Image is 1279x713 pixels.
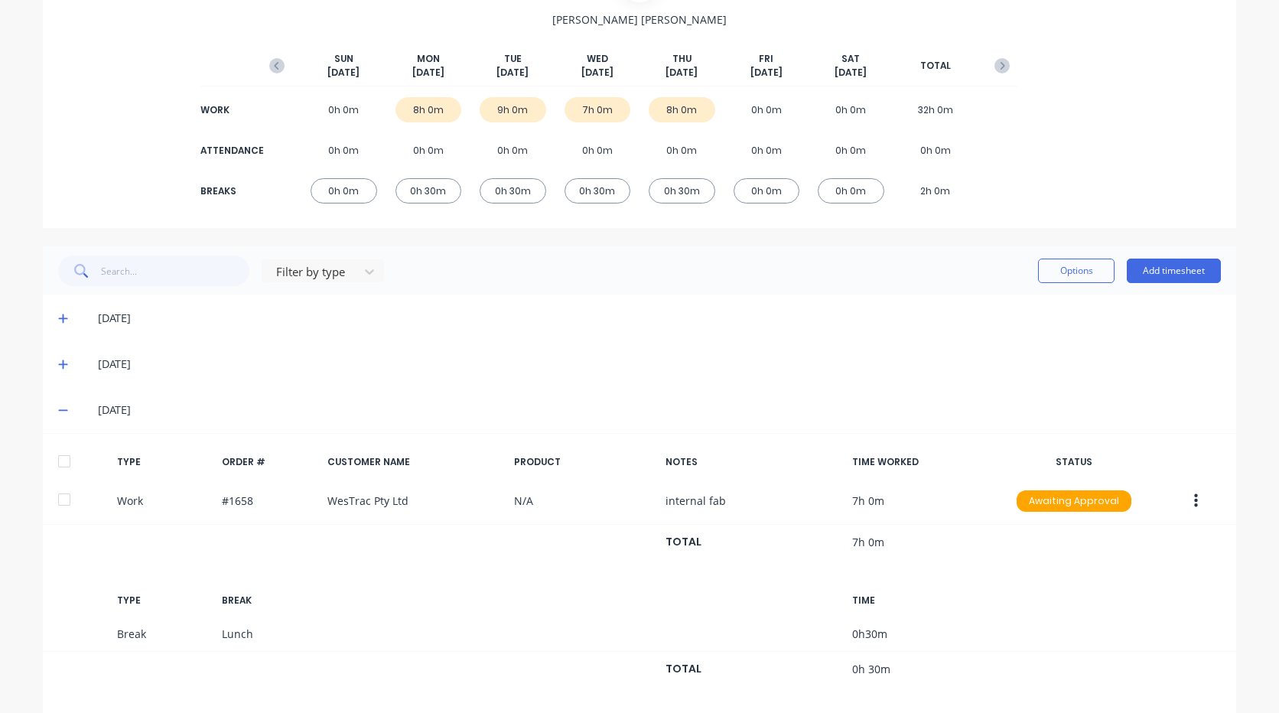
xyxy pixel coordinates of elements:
[117,455,210,469] div: TYPE
[311,178,377,203] div: 0h 0m
[200,103,262,117] div: WORK
[649,178,715,203] div: 0h 30m
[1127,259,1221,283] button: Add timesheet
[395,97,462,122] div: 8h 0m
[101,256,250,286] input: Search...
[587,52,608,66] span: WED
[672,52,692,66] span: THU
[666,455,840,469] div: NOTES
[98,402,1221,418] div: [DATE]
[565,178,631,203] div: 0h 30m
[496,66,529,80] span: [DATE]
[903,178,969,203] div: 2h 0m
[200,184,262,198] div: BREAKS
[311,97,377,122] div: 0h 0m
[920,59,951,73] span: TOTAL
[504,52,522,66] span: TUE
[98,310,1221,327] div: [DATE]
[327,66,360,80] span: [DATE]
[734,138,800,163] div: 0h 0m
[1038,259,1115,283] button: Options
[734,97,800,122] div: 0h 0m
[649,138,715,163] div: 0h 0m
[818,178,884,203] div: 0h 0m
[480,178,546,203] div: 0h 30m
[818,138,884,163] div: 0h 0m
[852,594,991,607] div: TIME
[903,138,969,163] div: 0h 0m
[734,178,800,203] div: 0h 0m
[818,97,884,122] div: 0h 0m
[649,97,715,122] div: 8h 0m
[395,178,462,203] div: 0h 30m
[565,138,631,163] div: 0h 0m
[903,97,969,122] div: 32h 0m
[835,66,867,80] span: [DATE]
[200,144,262,158] div: ATTENDANCE
[311,138,377,163] div: 0h 0m
[759,52,773,66] span: FRI
[480,97,546,122] div: 9h 0m
[417,52,440,66] span: MON
[222,594,315,607] div: BREAK
[552,11,727,28] span: [PERSON_NAME] [PERSON_NAME]
[480,138,546,163] div: 0h 0m
[1004,455,1144,469] div: STATUS
[514,455,653,469] div: PRODUCT
[852,455,991,469] div: TIME WORKED
[841,52,860,66] span: SAT
[117,594,210,607] div: TYPE
[222,455,315,469] div: ORDER #
[334,52,353,66] span: SUN
[750,66,783,80] span: [DATE]
[98,356,1221,373] div: [DATE]
[395,138,462,163] div: 0h 0m
[1017,490,1131,512] div: Awaiting Approval
[581,66,613,80] span: [DATE]
[565,97,631,122] div: 7h 0m
[327,455,502,469] div: CUSTOMER NAME
[412,66,444,80] span: [DATE]
[666,66,698,80] span: [DATE]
